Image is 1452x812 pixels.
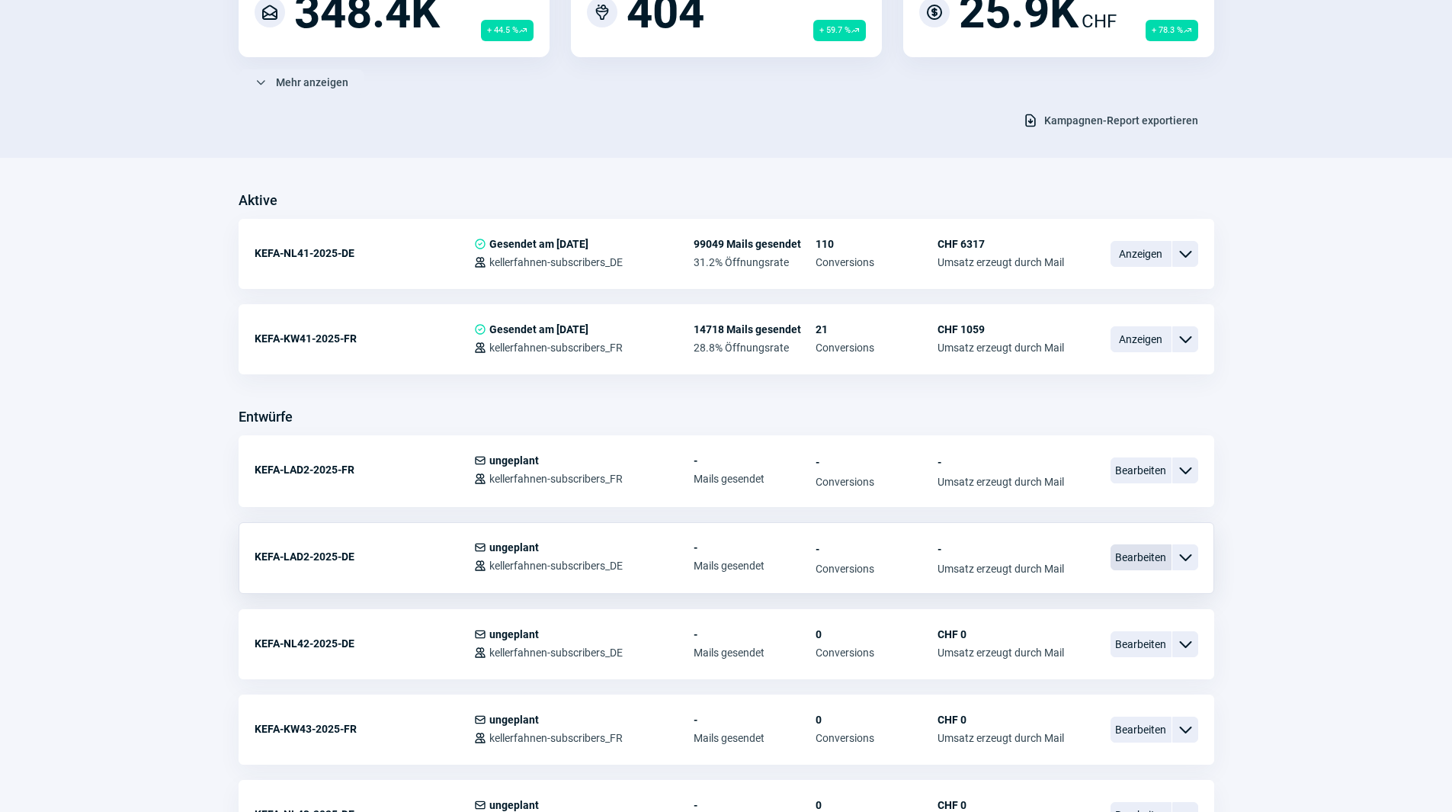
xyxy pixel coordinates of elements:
span: Bearbeiten [1111,544,1172,570]
span: CHF 0 [938,799,1064,811]
span: - [694,714,816,726]
span: 110 [816,238,938,250]
span: - [938,541,1064,557]
span: - [938,454,1064,470]
span: Conversions [816,563,938,575]
span: Bearbeiten [1111,717,1172,743]
div: KEFA-NL42-2025-DE [255,628,474,659]
span: + 44.5 % [481,20,534,41]
span: 28.8% Öffnungsrate [694,342,816,354]
div: KEFA-NL41-2025-DE [255,238,474,268]
span: Umsatz erzeugt durch Mail [938,647,1064,659]
span: Gesendet am [DATE] [489,238,588,250]
span: Mails gesendet [694,647,816,659]
span: kellerfahnen-subscribers_FR [489,473,623,485]
span: Conversions [816,476,938,488]
span: Mails gesendet [694,473,816,485]
span: kellerfahnen-subscribers_DE [489,256,623,268]
span: Anzeigen [1111,241,1172,267]
span: Conversions [816,256,938,268]
span: + 59.7 % [813,20,866,41]
span: CHF 6317 [938,238,1064,250]
span: Conversions [816,647,938,659]
span: ungeplant [489,628,539,640]
span: Mails gesendet [694,732,816,744]
h3: Aktive [239,188,277,213]
div: KEFA-KW41-2025-FR [255,323,474,354]
span: Anzeigen [1111,326,1172,352]
span: kellerfahnen-subscribers_DE [489,560,623,572]
span: ungeplant [489,454,539,467]
span: kellerfahnen-subscribers_FR [489,732,623,744]
div: KEFA-LAD2-2025-FR [255,454,474,485]
span: Mails gesendet [694,560,816,572]
span: Umsatz erzeugt durch Mail [938,256,1064,268]
span: CHF 1059 [938,323,1064,335]
span: - [694,628,816,640]
span: - [816,454,938,470]
span: 0 [816,628,938,640]
span: - [694,454,816,467]
span: - [816,541,938,557]
span: Bearbeiten [1111,631,1172,657]
span: Umsatz erzeugt durch Mail [938,476,1064,488]
h3: Entwürfe [239,405,293,429]
span: ungeplant [489,714,539,726]
span: ungeplant [489,799,539,811]
span: - [694,799,816,811]
span: Umsatz erzeugt durch Mail [938,732,1064,744]
span: Umsatz erzeugt durch Mail [938,563,1064,575]
span: CHF 0 [938,628,1064,640]
span: kellerfahnen-subscribers_FR [489,342,623,354]
span: Conversions [816,342,938,354]
span: Kampagnen-Report exportieren [1044,108,1198,133]
div: KEFA-KW43-2025-FR [255,714,474,744]
span: - [694,541,816,554]
span: 14718 Mails gesendet [694,323,816,335]
span: Gesendet am [DATE] [489,323,588,335]
span: ungeplant [489,541,539,554]
span: CHF [1082,8,1117,35]
span: Bearbeiten [1111,457,1172,483]
span: + 78.3 % [1146,20,1198,41]
span: 99049 Mails gesendet [694,238,816,250]
span: 0 [816,799,938,811]
span: 31.2% Öffnungsrate [694,256,816,268]
button: Kampagnen-Report exportieren [1007,108,1214,133]
span: Umsatz erzeugt durch Mail [938,342,1064,354]
button: Mehr anzeigen [239,69,364,95]
span: kellerfahnen-subscribers_DE [489,647,623,659]
span: Conversions [816,732,938,744]
span: CHF 0 [938,714,1064,726]
span: 0 [816,714,938,726]
span: Mehr anzeigen [276,70,348,95]
span: 21 [816,323,938,335]
div: KEFA-LAD2-2025-DE [255,541,474,572]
